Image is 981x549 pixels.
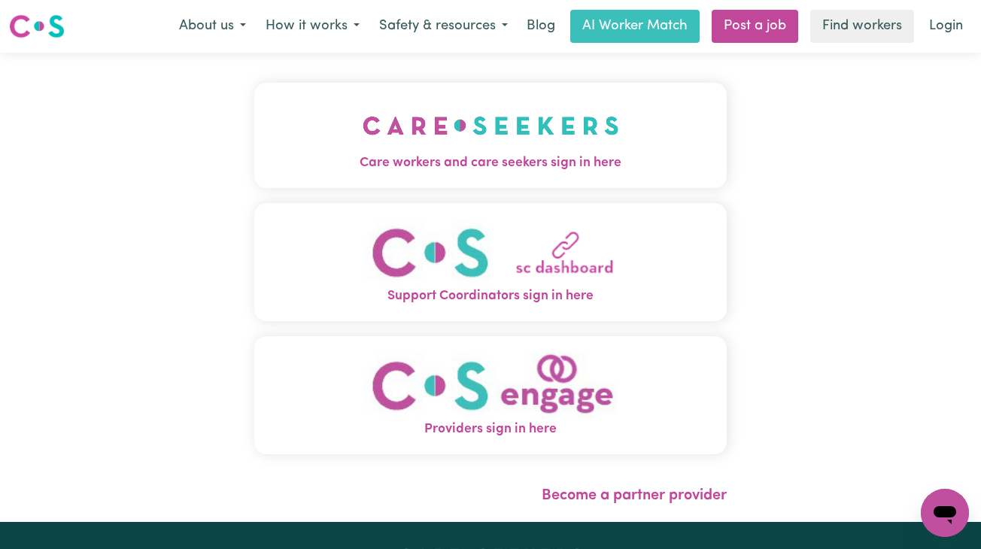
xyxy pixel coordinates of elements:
button: Providers sign in here [254,336,727,454]
button: About us [169,11,256,42]
a: AI Worker Match [570,10,700,43]
span: Providers sign in here [254,420,727,439]
iframe: Button to launch messaging window [921,489,969,537]
a: Become a partner provider [542,488,727,503]
span: Support Coordinators sign in here [254,287,727,306]
a: Login [920,10,972,43]
button: How it works [256,11,369,42]
a: Find workers [810,10,914,43]
a: Careseekers logo [9,9,65,44]
button: Support Coordinators sign in here [254,203,727,321]
img: Careseekers logo [9,13,65,40]
a: Post a job [712,10,798,43]
button: Safety & resources [369,11,518,42]
span: Care workers and care seekers sign in here [254,153,727,173]
button: Care workers and care seekers sign in here [254,83,727,188]
a: Blog [518,10,564,43]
